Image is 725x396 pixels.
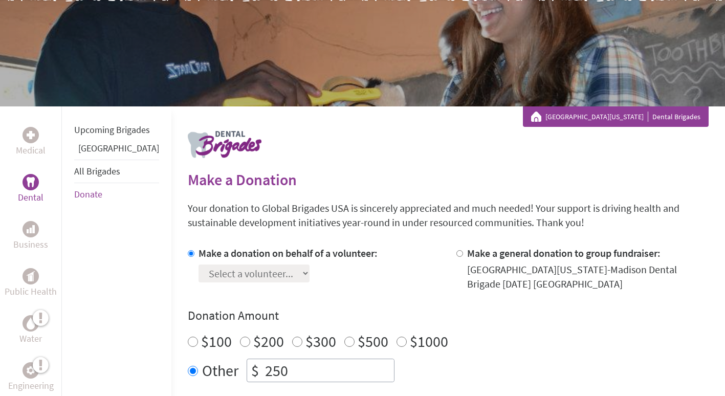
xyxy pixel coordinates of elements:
p: Business [13,237,48,252]
p: Your donation to Global Brigades USA is sincerely appreciated and much needed! Your support is dr... [188,201,709,230]
label: Make a donation on behalf of a volunteer: [199,247,378,259]
img: Public Health [27,271,35,281]
a: [GEOGRAPHIC_DATA][US_STATE] [545,112,648,122]
a: All Brigades [74,165,120,177]
div: Business [23,221,39,237]
li: Donate [74,183,159,206]
a: [GEOGRAPHIC_DATA] [78,142,159,154]
div: Dental [23,174,39,190]
a: WaterWater [19,315,42,346]
div: $ [247,359,263,382]
a: EngineeringEngineering [8,362,54,393]
a: Donate [74,188,102,200]
input: Enter Amount [263,359,394,382]
label: Make a general donation to group fundraiser: [467,247,661,259]
img: Dental [27,177,35,187]
img: Medical [27,131,35,139]
div: Water [23,315,39,332]
li: Upcoming Brigades [74,119,159,141]
label: $500 [358,332,388,351]
div: Engineering [23,362,39,379]
div: Medical [23,127,39,143]
p: Water [19,332,42,346]
label: $200 [253,332,284,351]
h4: Donation Amount [188,307,709,324]
img: logo-dental.png [188,131,261,158]
p: Public Health [5,284,57,299]
a: BusinessBusiness [13,221,48,252]
p: Medical [16,143,46,158]
a: Public HealthPublic Health [5,268,57,299]
p: Dental [18,190,43,205]
a: Upcoming Brigades [74,124,150,136]
p: Engineering [8,379,54,393]
div: Public Health [23,268,39,284]
label: Other [202,359,238,382]
label: $300 [305,332,336,351]
li: Guatemala [74,141,159,160]
label: $100 [201,332,232,351]
li: All Brigades [74,160,159,183]
div: [GEOGRAPHIC_DATA][US_STATE]-Madison Dental Brigade [DATE] [GEOGRAPHIC_DATA] [467,262,709,291]
img: Water [27,317,35,329]
img: Business [27,225,35,233]
label: $1000 [410,332,448,351]
div: Dental Brigades [531,112,700,122]
a: DentalDental [18,174,43,205]
a: MedicalMedical [16,127,46,158]
img: Engineering [27,366,35,375]
h2: Make a Donation [188,170,709,189]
